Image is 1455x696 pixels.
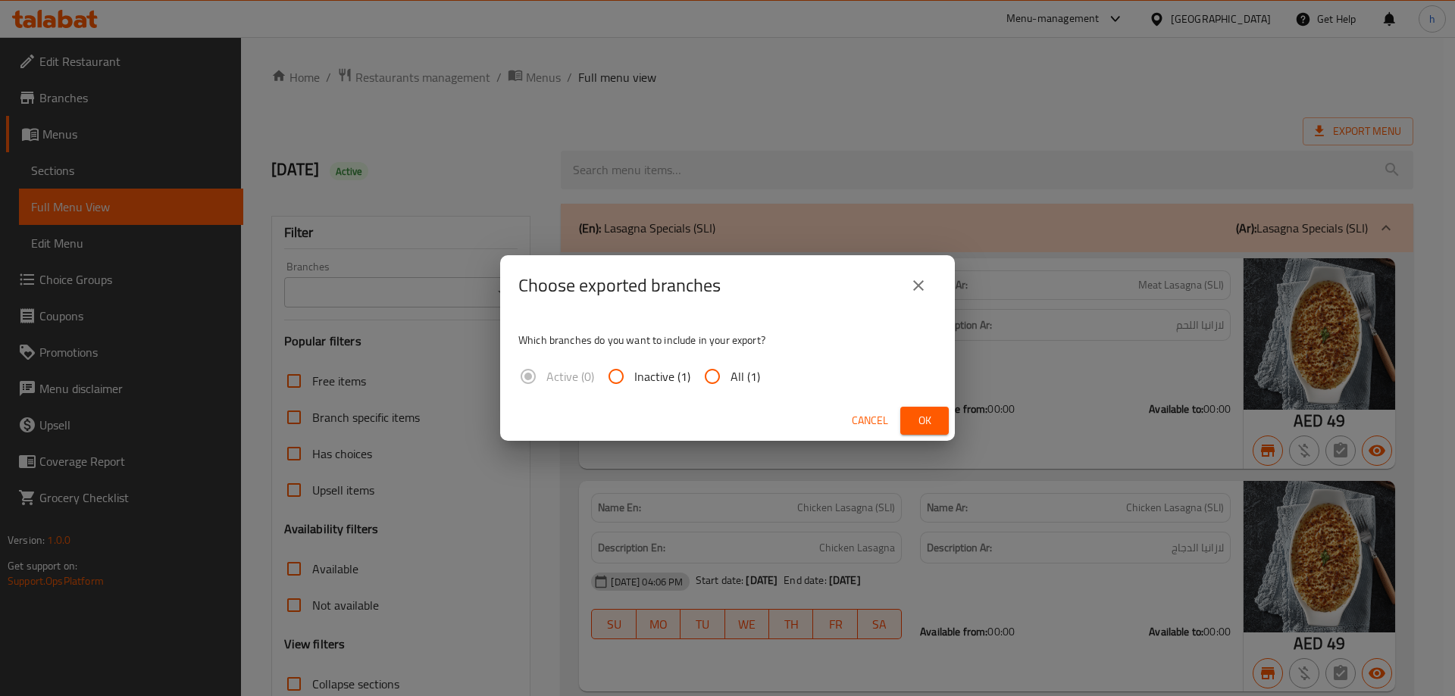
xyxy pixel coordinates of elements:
[634,367,690,385] span: Inactive (1)
[846,407,894,435] button: Cancel
[912,411,937,430] span: Ok
[852,411,888,430] span: Cancel
[900,407,949,435] button: Ok
[900,267,937,304] button: close
[518,273,721,298] h2: Choose exported branches
[546,367,594,385] span: Active (0)
[518,332,937,348] p: Which branches do you want to include in your export?
[731,367,760,385] span: All (1)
